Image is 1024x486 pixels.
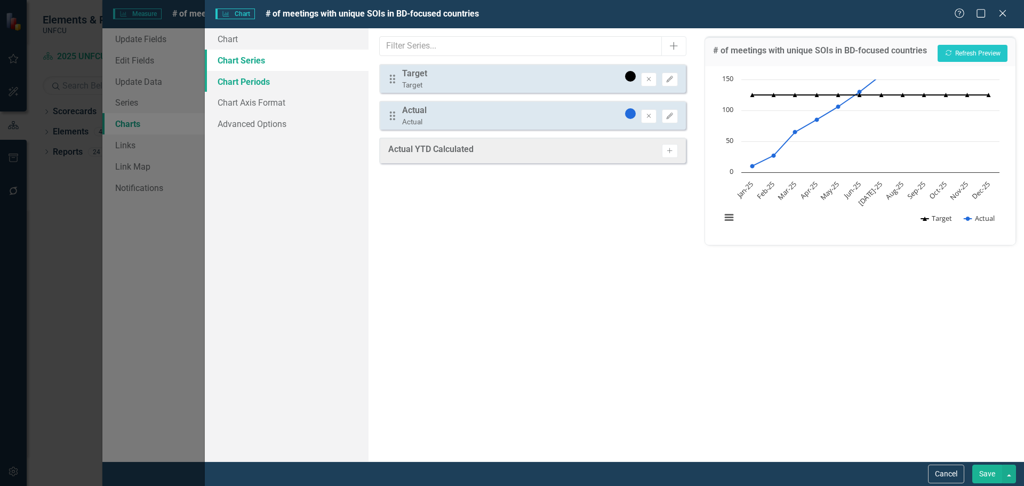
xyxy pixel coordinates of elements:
[793,93,797,97] path: Mar-25, 125. Target.
[814,93,819,97] path: Apr-25, 125. Target.
[836,105,840,109] path: May-25, 106. Actual .
[970,179,991,201] text: Dec-25
[857,93,861,97] path: Jun-25, 125. Target.
[750,93,990,97] g: Target, line 1 of 2 with 12 data points.
[883,179,906,202] text: Aug-25
[943,93,948,97] path: Oct-25, 125. Target.
[402,117,427,127] div: Actual
[922,93,926,97] path: Sep-25, 125. Target.
[734,179,755,201] text: Jan-25
[947,179,970,202] text: Nov-25
[965,93,969,97] path: Nov-25, 125. Target.
[205,92,369,113] a: Chart Axis Format
[402,105,427,117] div: Actual
[964,213,995,223] button: Show Actual
[972,465,1002,483] button: Save
[722,74,733,83] text: 150
[205,28,369,50] a: Chart
[722,105,733,114] text: 100
[402,68,427,80] div: Target
[730,166,733,176] text: 0
[402,80,427,90] div: Target
[716,74,1005,234] div: Chart. Highcharts interactive chart.
[726,136,733,145] text: 50
[841,179,862,201] text: Jun-25
[755,179,777,201] text: Feb-25
[750,164,754,168] path: Jan-25, 10. Actual .
[205,113,369,134] a: Advanced Options
[927,179,948,201] text: Oct-25
[771,93,775,97] path: Feb-25, 125. Target.
[713,46,927,59] h3: # of meetings with unique SOIs in BD-focused countries
[793,130,797,134] path: Mar-25, 65. Actual .
[928,465,964,483] button: Cancel
[855,179,884,208] text: [DATE]-25
[716,74,1005,234] svg: Interactive chart
[379,36,662,56] input: Filter Series...
[266,9,479,19] span: # of meetings with unique SOIs in BD-focused countries
[771,154,775,158] path: Feb-25, 27. Actual .
[905,179,927,201] text: Sep-25
[205,50,369,71] a: Chart Series
[215,9,255,19] span: Chart
[722,210,737,225] button: View chart menu, Chart
[388,144,474,158] div: Actual YTD Calculated
[750,93,754,97] path: Jan-25, 125. Target.
[836,93,840,97] path: May-25, 125. Target.
[205,71,369,92] a: Chart Periods
[775,179,798,202] text: Mar-25
[818,179,841,202] text: May-25
[798,179,819,201] text: Apr-25
[814,117,819,122] path: Apr-25, 85. Actual .
[921,213,953,223] button: Show Target
[900,93,905,97] path: Aug-25, 125. Target.
[879,93,883,97] path: Jul-25, 125. Target.
[938,45,1007,62] button: Refresh Preview
[986,93,990,97] path: Dec-25, 125. Target.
